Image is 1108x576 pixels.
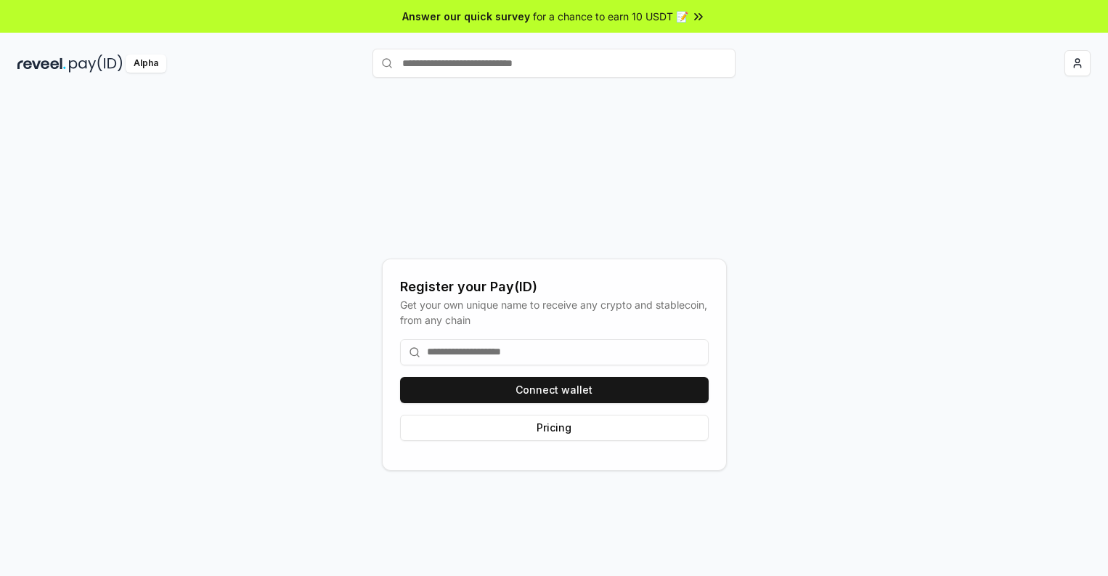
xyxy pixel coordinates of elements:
div: Register your Pay(ID) [400,277,709,297]
img: pay_id [69,54,123,73]
button: Connect wallet [400,377,709,403]
span: Answer our quick survey [402,9,530,24]
div: Get your own unique name to receive any crypto and stablecoin, from any chain [400,297,709,328]
button: Pricing [400,415,709,441]
img: reveel_dark [17,54,66,73]
div: Alpha [126,54,166,73]
span: for a chance to earn 10 USDT 📝 [533,9,688,24]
